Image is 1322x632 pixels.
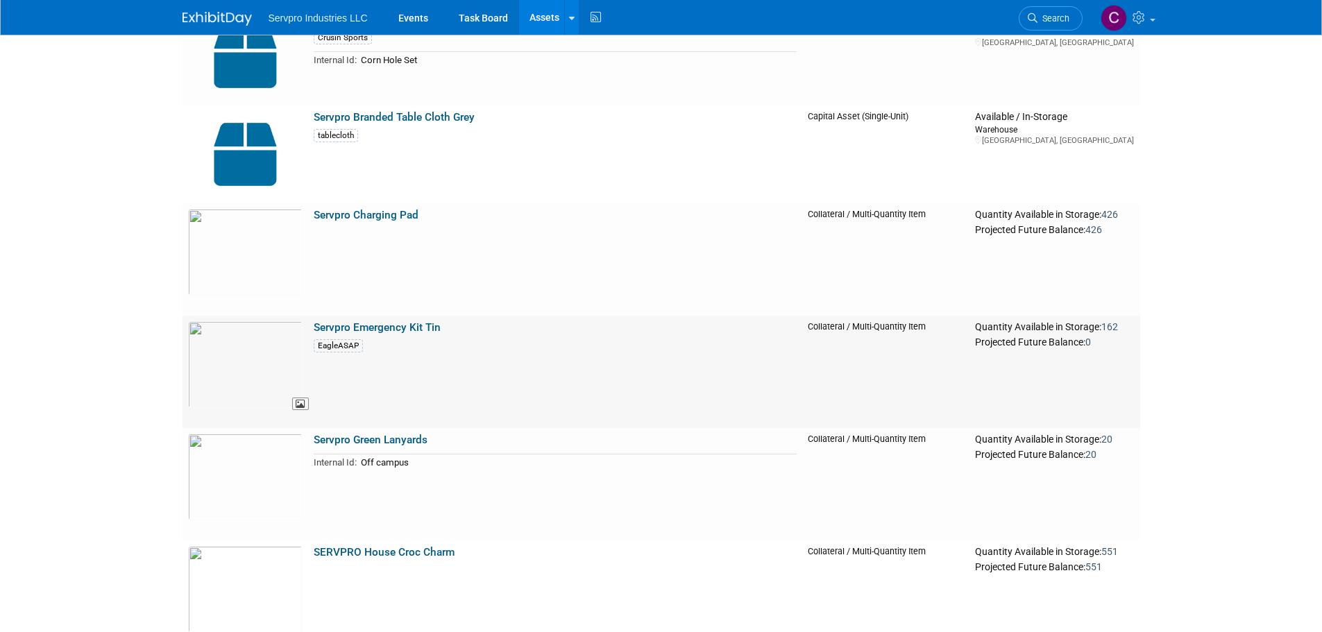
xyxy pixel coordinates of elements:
[975,221,1134,237] div: Projected Future Balance:
[314,321,441,334] a: Servpro Emergency Kit Tin
[314,111,475,123] a: Servpro Branded Table Cloth Grey
[802,203,969,316] td: Collateral / Multi-Quantity Item
[802,8,969,105] td: Capital Asset (Single-Unit)
[314,454,357,470] td: Internal Id:
[975,135,1134,146] div: [GEOGRAPHIC_DATA], [GEOGRAPHIC_DATA]
[1101,546,1118,557] span: 551
[975,111,1134,123] div: Available / In-Storage
[314,52,357,68] td: Internal Id:
[188,13,303,100] img: Capital-Asset-Icon-2.png
[1101,5,1127,31] img: Chris Chassagneux
[975,37,1134,48] div: [GEOGRAPHIC_DATA], [GEOGRAPHIC_DATA]
[357,454,797,470] td: Off campus
[1101,321,1118,332] span: 162
[975,434,1134,446] div: Quantity Available in Storage:
[975,334,1134,349] div: Projected Future Balance:
[1085,224,1102,235] span: 426
[292,398,309,411] span: View Asset Image
[1019,6,1083,31] a: Search
[975,321,1134,334] div: Quantity Available in Storage:
[975,558,1134,574] div: Projected Future Balance:
[1101,209,1118,220] span: 426
[183,12,252,26] img: ExhibitDay
[975,123,1134,135] div: Warehouse
[314,339,363,352] div: EagleASAP
[314,434,427,446] a: Servpro Green Lanyards
[1085,561,1102,572] span: 551
[802,428,969,540] td: Collateral / Multi-Quantity Item
[314,31,372,44] div: Crusin Sports
[1085,336,1091,348] span: 0
[975,446,1134,461] div: Projected Future Balance:
[188,111,303,198] img: Capital-Asset-Icon-2.png
[1037,13,1069,24] span: Search
[975,209,1134,221] div: Quantity Available in Storage:
[314,209,418,221] a: Servpro Charging Pad
[1085,449,1096,460] span: 20
[1101,434,1112,445] span: 20
[975,546,1134,558] div: Quantity Available in Storage:
[357,52,797,68] td: Corn Hole Set
[802,316,969,428] td: Collateral / Multi-Quantity Item
[314,546,455,558] a: SERVPRO House Croc Charm
[314,129,358,142] div: tablecloth
[802,105,969,203] td: Capital Asset (Single-Unit)
[269,12,368,24] span: Servpro Industries LLC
